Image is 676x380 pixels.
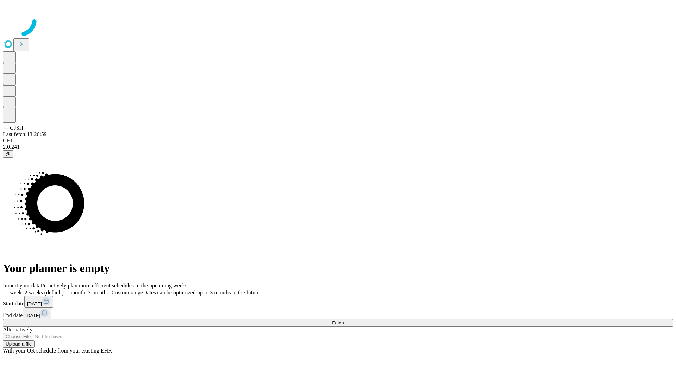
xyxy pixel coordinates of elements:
[3,308,673,319] div: End date
[143,290,261,296] span: Dates can be optimized up to 3 months in the future.
[24,296,53,308] button: [DATE]
[3,150,13,158] button: @
[23,308,51,319] button: [DATE]
[3,138,673,144] div: GEI
[3,144,673,150] div: 2.0.241
[3,262,673,275] h1: Your planner is empty
[27,301,42,306] span: [DATE]
[3,296,673,308] div: Start date
[25,290,64,296] span: 2 weeks (default)
[112,290,143,296] span: Custom range
[3,319,673,327] button: Fetch
[3,327,32,332] span: Alternatively
[41,283,189,289] span: Proactively plan more efficient schedules in the upcoming weeks.
[3,283,41,289] span: Import your data
[88,290,109,296] span: 3 months
[332,320,344,325] span: Fetch
[6,151,11,157] span: @
[3,348,112,354] span: With your OR schedule from your existing EHR
[3,131,47,137] span: Last fetch: 13:26:59
[6,290,22,296] span: 1 week
[67,290,85,296] span: 1 month
[25,313,40,318] span: [DATE]
[10,125,23,131] span: GJSH
[3,340,35,348] button: Upload a file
